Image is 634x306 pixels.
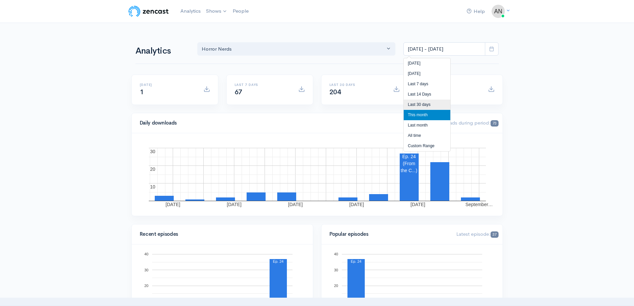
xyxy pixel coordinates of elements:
[144,268,148,272] text: 30
[235,88,242,96] span: 67
[431,120,498,126] span: Downloads during period:
[410,202,425,207] text: [DATE]
[144,284,148,288] text: 20
[404,110,450,120] li: This month
[464,4,488,19] a: Help
[144,252,148,256] text: 40
[456,231,498,237] span: Latest episode:
[329,83,385,87] h6: Last 30 days
[150,149,155,154] text: 30
[491,231,498,238] span: 37
[140,83,195,87] h6: [DATE]
[202,45,385,53] div: Horror Nerds
[401,168,417,173] text: the C...)
[334,268,338,272] text: 30
[491,120,498,127] span: 73
[165,202,180,207] text: [DATE]
[404,69,450,79] li: [DATE]
[230,4,251,18] a: People
[349,202,364,207] text: [DATE]
[140,231,301,237] h4: Recent episodes
[404,141,450,151] li: Custom Range
[403,42,485,56] input: analytics date range selector
[334,252,338,256] text: 40
[404,131,450,141] li: All time
[235,83,290,87] h6: Last 7 days
[351,259,361,263] text: Ep. 24
[329,88,341,96] span: 204
[197,42,396,56] button: Horror Nerds
[140,120,424,126] h4: Daily downloads
[424,83,480,87] h6: All time
[227,202,241,207] text: [DATE]
[329,231,449,237] h4: Popular episodes
[150,166,155,172] text: 20
[404,79,450,89] li: Last 7 days
[334,284,338,288] text: 20
[135,46,189,56] h1: Analytics
[492,5,505,18] img: ...
[404,100,450,110] li: Last 30 days
[288,202,303,207] text: [DATE]
[404,89,450,100] li: Last 14 Days
[465,202,493,207] text: September…
[178,4,203,18] a: Analytics
[404,58,450,69] li: [DATE]
[127,5,170,18] img: ZenCast Logo
[140,141,495,208] svg: A chart.
[273,259,284,263] text: Ep. 24
[402,154,416,159] text: Ep. 24
[404,120,450,131] li: Last month
[140,88,144,96] span: 1
[150,184,155,189] text: 10
[203,4,230,19] a: Shows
